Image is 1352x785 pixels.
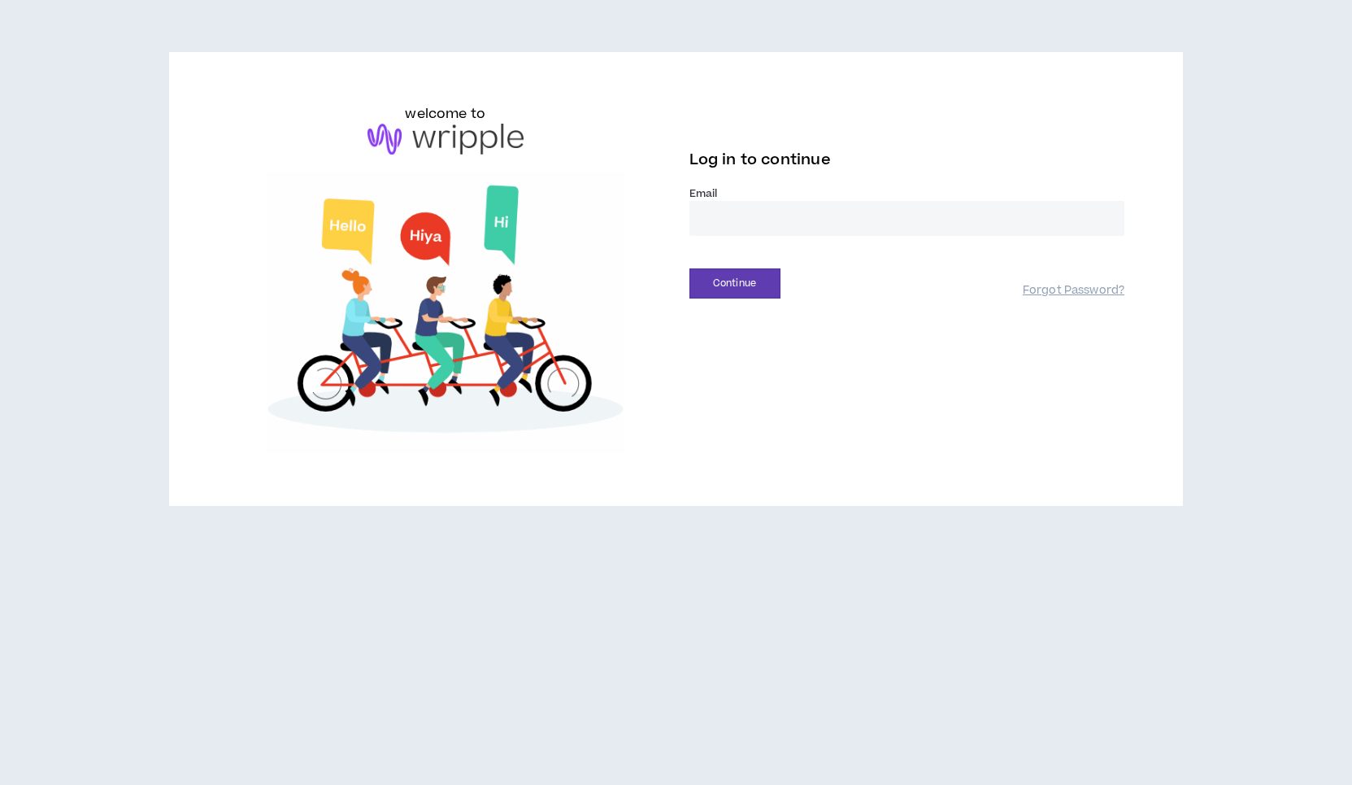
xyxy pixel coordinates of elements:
[228,171,663,454] img: Welcome to Wripple
[689,268,780,299] button: Continue
[367,124,524,155] img: logo-brand.png
[689,186,1125,201] label: Email
[689,150,831,170] span: Log in to continue
[1023,283,1124,299] a: Forgot Password?
[405,104,485,124] h6: welcome to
